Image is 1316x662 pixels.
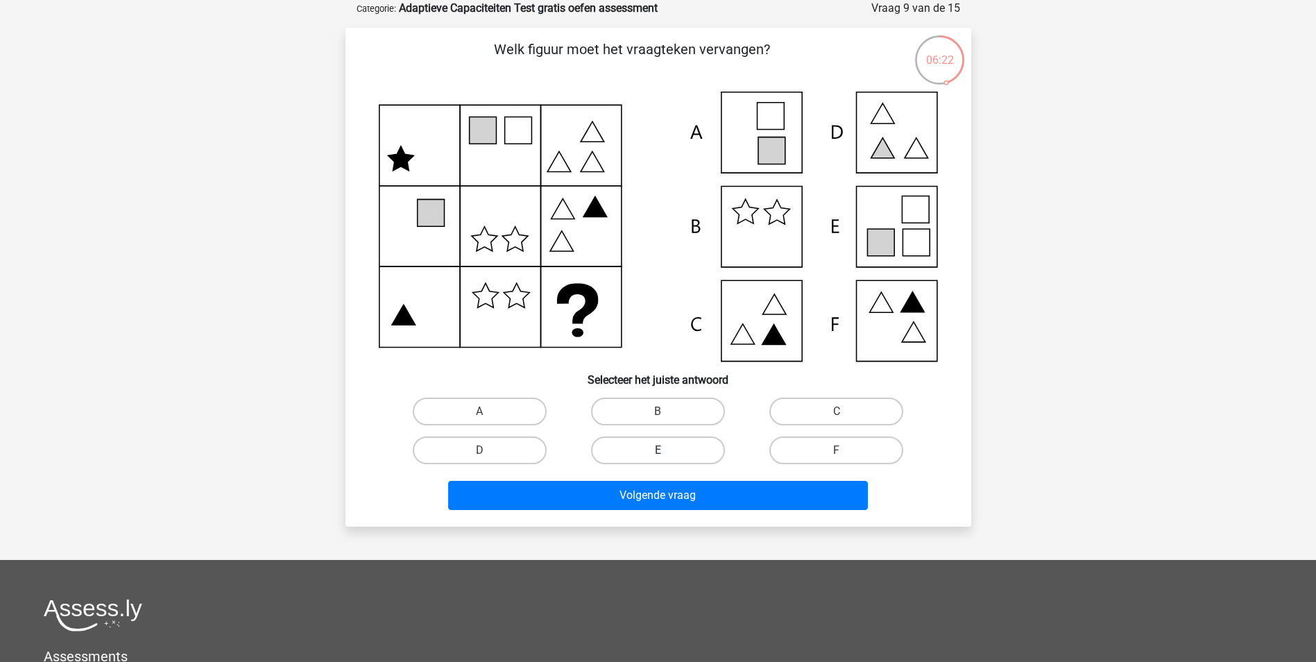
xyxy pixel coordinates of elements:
[591,436,725,464] label: E
[368,39,897,80] p: Welk figuur moet het vraagteken vervangen?
[44,599,142,631] img: Assessly logo
[591,398,725,425] label: B
[357,3,396,14] small: Categorie:
[413,398,547,425] label: A
[448,481,868,510] button: Volgende vraag
[914,34,966,69] div: 06:22
[769,398,903,425] label: C
[413,436,547,464] label: D
[368,362,949,387] h6: Selecteer het juiste antwoord
[399,1,658,15] strong: Adaptieve Capaciteiten Test gratis oefen assessment
[769,436,903,464] label: F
